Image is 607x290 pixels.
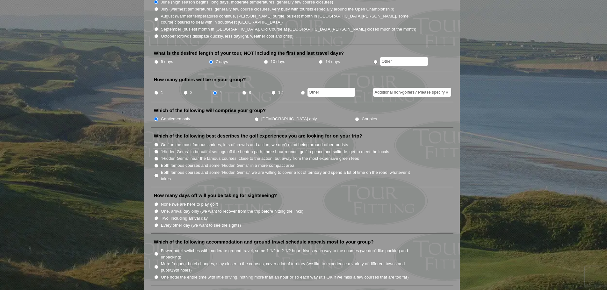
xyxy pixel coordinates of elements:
[220,89,222,96] label: 4
[154,107,266,114] label: Which of the following will comprise your group?
[161,208,303,215] label: One, arrival day only (we want to recover from the trip before hitting the links)
[154,133,362,139] label: Which of the following best describes the golf experiences you are looking for on your trip?
[161,149,389,155] label: "Hidden Gems" in beautiful settings off the beaten path, three hour rounds, golf in peace and sol...
[380,57,428,66] input: Other
[362,116,377,122] label: Couples
[161,33,294,39] label: October (crowds dissipate quickly, less daylight, weather cool and crisp)
[161,155,359,162] label: "Hidden Gems" near the famous courses, close to the action, but away from the most expensive gree...
[373,88,451,97] input: Additional non-golfers? Please specify #
[161,261,417,273] label: More frequent hotel changes, stay closer to the courses, cover a lot of territory (we like to exp...
[161,59,173,65] label: 5 days
[161,201,218,208] label: None (we are here to play golf)
[161,26,416,32] label: September (busiest month in [GEOGRAPHIC_DATA], Old Course at [GEOGRAPHIC_DATA][PERSON_NAME] close...
[161,274,409,280] label: One hotel the entire time with little driving, nothing more than an hour or so each way (it’s OK ...
[161,13,417,25] label: August (warmest temperatures continue, [PERSON_NAME] purple, busiest month in [GEOGRAPHIC_DATA][P...
[278,89,283,96] label: 12
[161,6,394,12] label: July (warmest temperatures, generally few course closures, very busy with tourists especially aro...
[161,142,348,148] label: Golf on the most famous shrines, lots of crowds and action, we don't mind being around other tour...
[307,88,355,97] input: Other
[161,89,163,96] label: 1
[161,222,241,229] label: Every other day (we want to see the sights)
[190,89,192,96] label: 2
[161,215,208,222] label: Two, including arrival day
[154,192,277,199] label: How many days off will you be taking for sightseeing?
[161,162,294,169] label: Both famous courses and some "Hidden Gems" in a more compact area
[249,89,251,96] label: 8
[261,116,317,122] label: [DEMOGRAPHIC_DATA] only
[325,59,340,65] label: 14 days
[154,50,344,56] label: What is the desired length of your tour, NOT including the first and last travel days?
[216,59,228,65] label: 7 days
[154,239,374,245] label: Which of the following accommodation and ground travel schedule appeals most to your group?
[161,248,417,260] label: Fewer hotel switches with moderate ground travel, some 1 1/2 to 2 1/2 hour drives each way to the...
[271,59,285,65] label: 10 days
[161,116,190,122] label: Gentlemen only
[161,169,417,182] label: Both famous courses and some "Hidden Gems," we are willing to cover a lot of territory and spend ...
[154,76,246,83] label: How many golfers will be in your group?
